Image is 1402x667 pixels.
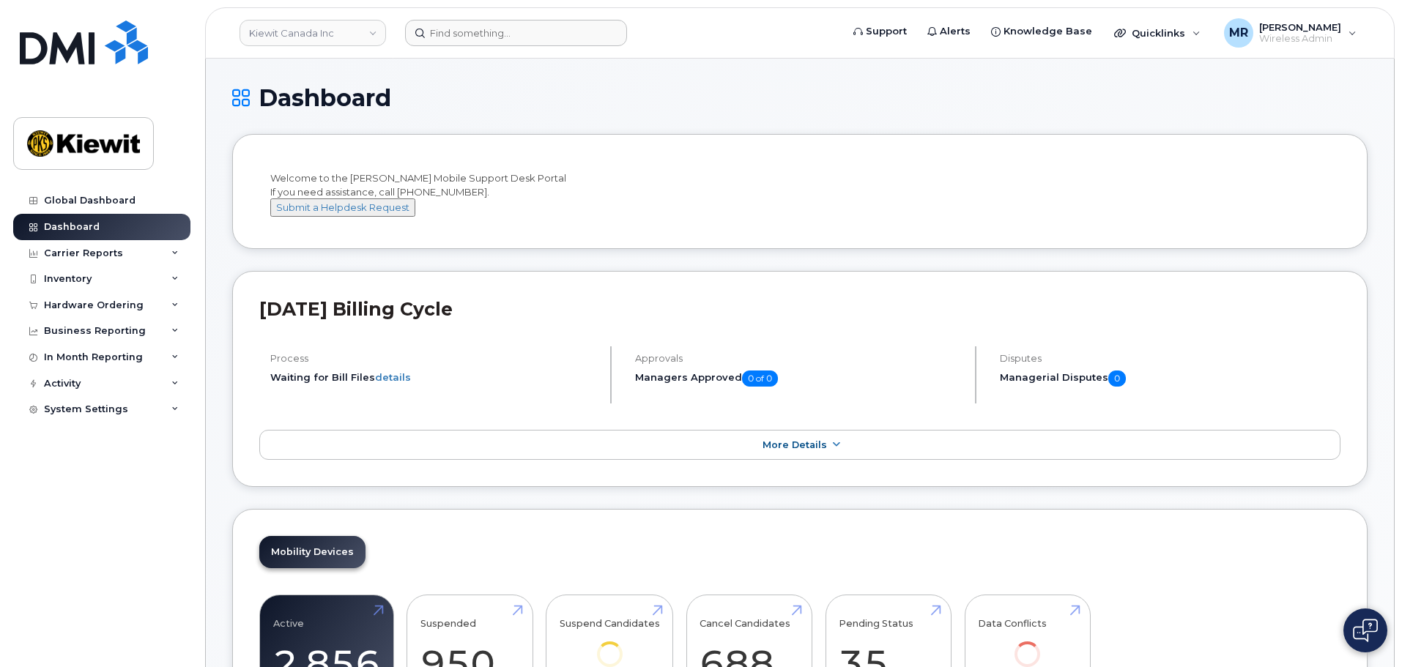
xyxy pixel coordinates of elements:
img: Open chat [1353,619,1378,642]
span: 0 [1108,370,1126,387]
h4: Process [270,353,598,364]
h4: Disputes [1000,353,1340,364]
h2: [DATE] Billing Cycle [259,298,1340,320]
h1: Dashboard [232,85,1368,111]
span: 0 of 0 [742,370,778,387]
a: Mobility Devices [259,536,366,568]
h4: Approvals [635,353,963,364]
div: Welcome to the [PERSON_NAME] Mobile Support Desk Portal If you need assistance, call [PHONE_NUMBER]. [270,171,1329,217]
li: Waiting for Bill Files [270,370,598,384]
span: More Details [763,439,827,450]
h5: Managerial Disputes [1000,370,1340,387]
button: Submit a Helpdesk Request [270,198,415,217]
a: Submit a Helpdesk Request [270,201,415,213]
h5: Managers Approved [635,370,963,387]
a: details [375,371,411,383]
